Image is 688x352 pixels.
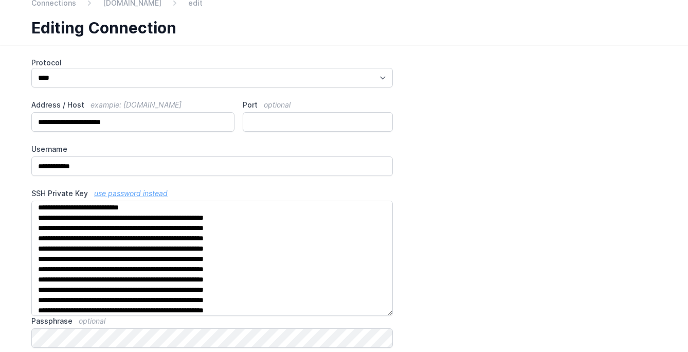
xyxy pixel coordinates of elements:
h1: Editing Connection [31,19,648,37]
label: Passphrase [31,316,393,326]
label: SSH Private Key [31,188,393,199]
label: Protocol [31,58,393,68]
a: use password instead [94,189,168,198]
span: optional [79,316,105,325]
label: Address / Host [31,100,234,110]
label: Port [243,100,393,110]
span: example: [DOMAIN_NAME] [90,100,182,109]
label: Username [31,144,393,154]
span: optional [264,100,291,109]
iframe: Drift Widget Chat Controller [637,301,676,340]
